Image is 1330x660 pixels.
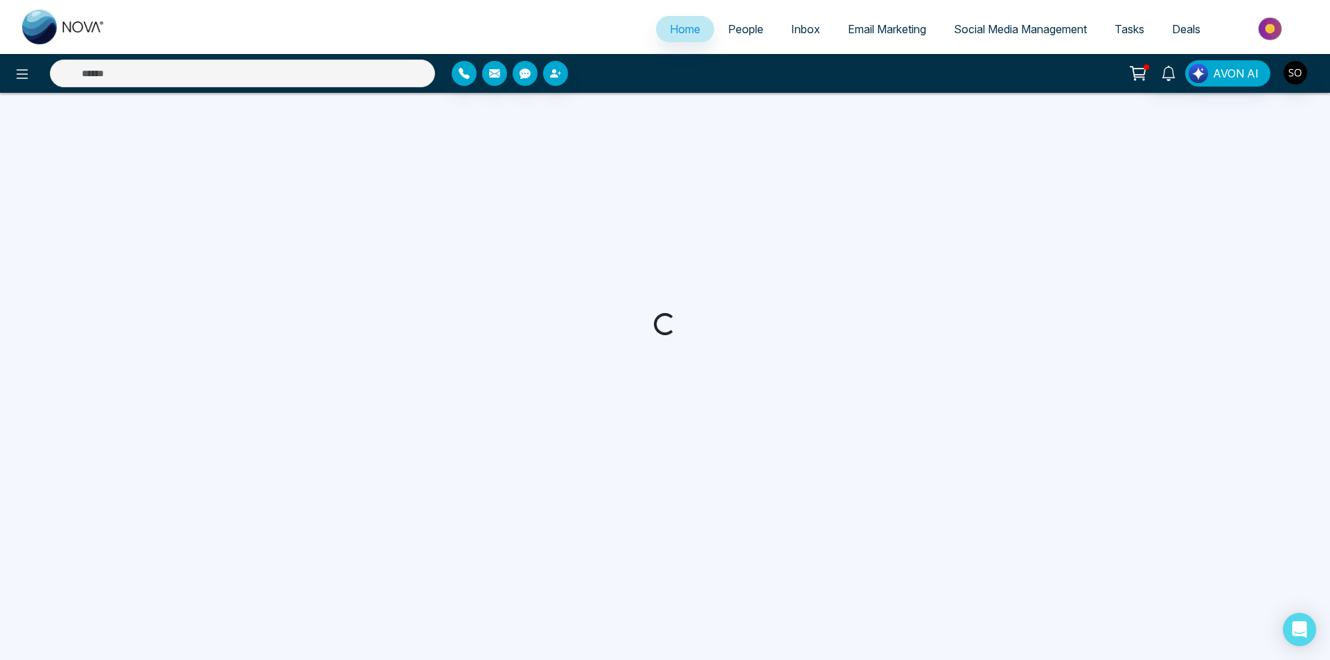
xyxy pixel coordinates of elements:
img: Lead Flow [1189,64,1208,83]
a: Tasks [1101,16,1158,42]
span: Social Media Management [954,22,1087,36]
a: Inbox [777,16,834,42]
button: AVON AI [1185,60,1270,87]
img: Nova CRM Logo [22,10,105,44]
span: AVON AI [1213,65,1259,82]
span: Inbox [791,22,820,36]
span: People [728,22,763,36]
span: Deals [1172,22,1200,36]
span: Tasks [1115,22,1144,36]
a: Social Media Management [940,16,1101,42]
span: Home [670,22,700,36]
a: Deals [1158,16,1214,42]
img: User Avatar [1284,61,1307,84]
span: Email Marketing [848,22,926,36]
div: Open Intercom Messenger [1283,613,1316,646]
a: Email Marketing [834,16,940,42]
a: Home [656,16,714,42]
a: People [714,16,777,42]
img: Market-place.gif [1221,13,1322,44]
